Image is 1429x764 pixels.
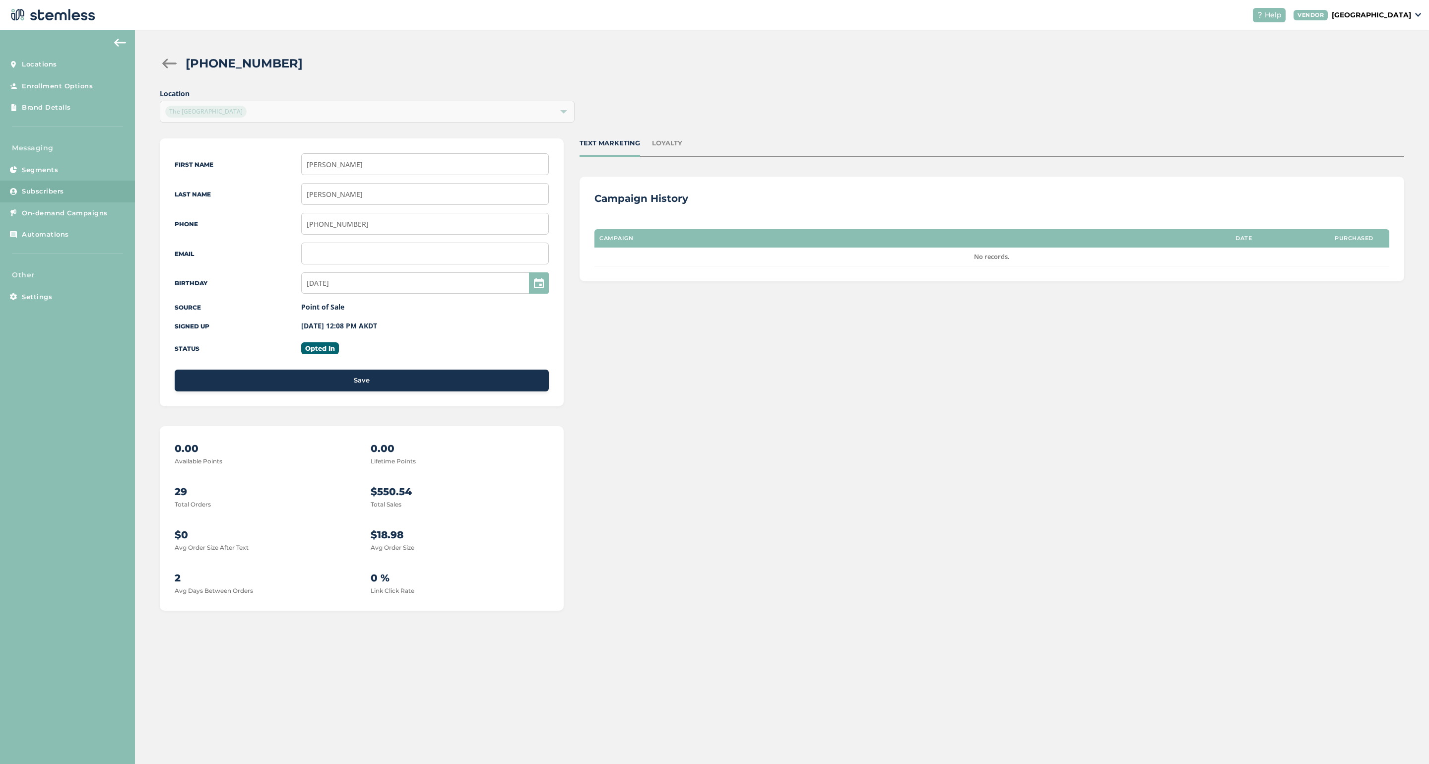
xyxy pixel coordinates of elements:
span: Settings [22,292,52,302]
label: Link Click Rate [371,587,414,594]
div: TEXT MARKETING [580,138,640,148]
label: Total Orders [175,501,211,508]
label: Opted In [301,342,339,354]
label: Total Sales [371,501,401,508]
iframe: Chat Widget [1379,716,1429,764]
img: icon-arrow-back-accent-c549486e.svg [114,39,126,47]
img: icon_down-arrow-small-66adaf34.svg [1415,13,1421,17]
p: $18.98 [371,527,549,542]
label: Available Points [175,457,222,465]
span: Subscribers [22,187,64,196]
label: Source [175,304,201,311]
button: Save [175,370,549,391]
label: First Name [175,161,213,168]
span: Automations [22,230,69,240]
label: Purchased [1335,235,1373,242]
label: Avg Days Between Orders [175,587,253,594]
img: icon-help-white-03924b79.svg [1257,12,1263,18]
div: VENDOR [1294,10,1328,20]
h3: Campaign History [594,191,688,205]
p: 29 [175,484,353,499]
span: Help [1265,10,1282,20]
span: Enrollment Options [22,81,93,91]
p: 0.00 [371,441,549,456]
img: logo-dark-0685b13c.svg [8,5,95,25]
span: Segments [22,165,58,175]
input: MM/DD/YYYY [301,272,549,294]
label: [DATE] 12:08 PM AKDT [301,321,377,330]
label: Avg Order Size [371,544,414,551]
p: [GEOGRAPHIC_DATA] [1332,10,1411,20]
label: Birthday [175,279,207,287]
span: Locations [22,60,57,69]
p: $0 [175,527,353,542]
label: Lifetime Points [371,457,416,465]
p: 2 [175,571,353,585]
p: 0 % [371,571,549,585]
h2: [PHONE_NUMBER] [186,55,303,72]
label: Phone [175,220,198,228]
label: Avg Order Size After Text [175,544,249,551]
span: Save [354,376,370,385]
span: On-demand Campaigns [22,208,108,218]
span: Brand Details [22,103,71,113]
span: No records. [974,252,1010,261]
label: Signed up [175,322,209,330]
label: Status [175,345,199,352]
div: LOYALTY [652,138,682,148]
label: Campaign [599,235,633,242]
p: $550.54 [371,484,549,499]
label: Point of Sale [301,302,344,312]
label: Email [175,250,194,257]
p: 0.00 [175,441,353,456]
label: Date [1235,235,1252,242]
label: Location [160,88,575,99]
label: Last Name [175,191,211,198]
